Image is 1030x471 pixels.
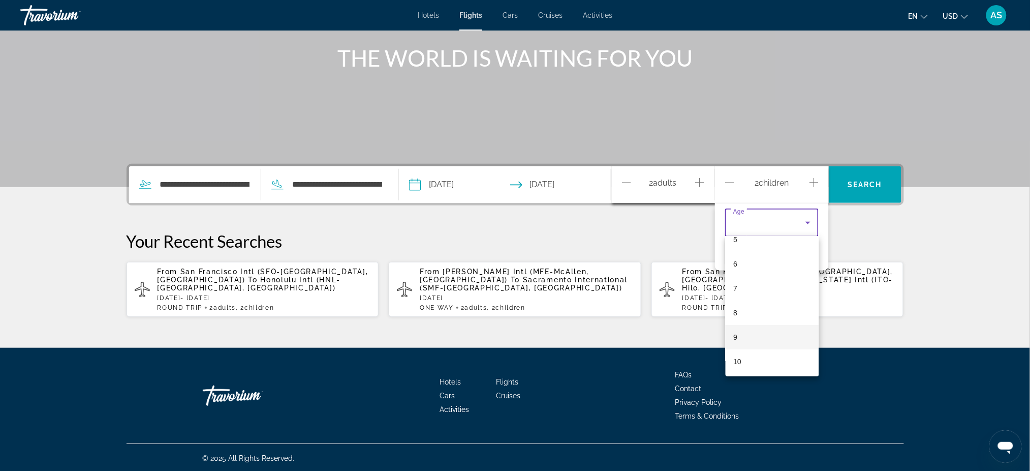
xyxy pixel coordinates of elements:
[734,282,738,295] span: 7
[726,252,819,276] mat-option: 6 years old
[726,325,819,349] mat-option: 9 years old
[726,227,819,252] mat-option: 5 years old
[726,301,819,325] mat-option: 8 years old
[726,374,819,398] mat-option: 11 years old
[734,258,738,270] span: 6
[734,331,738,343] span: 9
[726,276,819,301] mat-option: 7 years old
[734,307,738,319] span: 8
[734,356,742,368] span: 10
[989,430,1022,463] iframe: Кнопка запуска окна обмена сообщениями
[726,349,819,374] mat-option: 10 years old
[734,233,738,246] span: 5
